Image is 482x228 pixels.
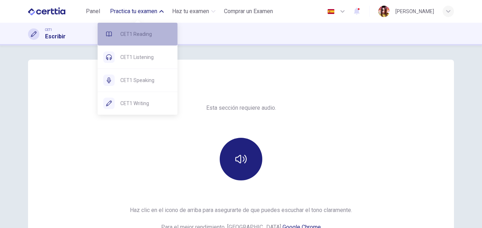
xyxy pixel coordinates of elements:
span: CET1 Reading [120,30,172,38]
button: Practica tu examen [107,5,166,18]
div: CET1 Reading [98,23,177,45]
div: CET1 Speaking [98,69,177,92]
span: CET1 Speaking [120,76,172,85]
span: CET1 [45,27,52,32]
img: es [327,9,335,14]
h1: Escribir [45,32,66,41]
span: Panel [86,7,100,16]
h6: Haz clic en el icono de arriba para asegurarte de que puedes escuchar el tono claramente. [130,206,352,215]
div: CET1 Listening [98,46,177,69]
h6: Esta sección requiere audio. [206,104,276,112]
span: CET1 Writing [120,99,172,108]
span: Haz tu examen [172,7,209,16]
button: Panel [82,5,104,18]
span: CET1 Listening [120,53,172,61]
div: CET1 Writing [98,92,177,115]
button: Haz tu examen [169,5,218,18]
button: Comprar un Examen [221,5,276,18]
span: Comprar un Examen [224,7,273,16]
img: Profile picture [378,6,390,17]
a: CERTTIA logo [28,4,82,18]
div: [PERSON_NAME] [395,7,434,16]
span: Practica tu examen [110,7,157,16]
img: CERTTIA logo [28,4,65,18]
